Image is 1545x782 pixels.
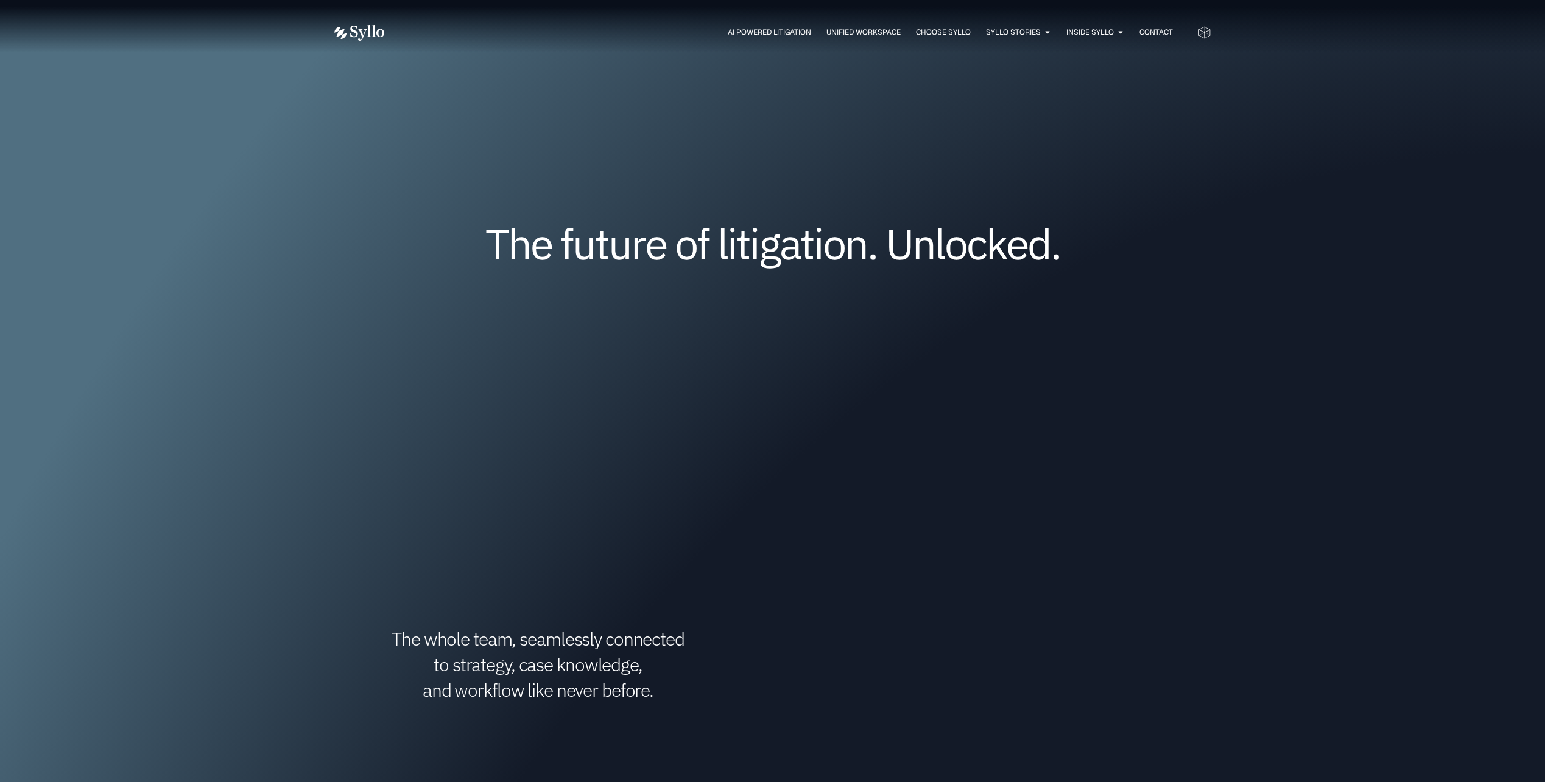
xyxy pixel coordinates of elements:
[409,27,1173,38] div: Menu Toggle
[916,27,971,38] a: Choose Syllo
[1066,27,1114,38] a: Inside Syllo
[826,27,901,38] a: Unified Workspace
[409,27,1173,38] nav: Menu
[986,27,1041,38] a: Syllo Stories
[334,626,742,703] h1: The whole team, seamlessly connected to strategy, case knowledge, and workflow like never before.
[1139,27,1173,38] a: Contact
[334,25,384,41] img: Vector
[407,224,1138,264] h1: The future of litigation. Unlocked.
[728,27,811,38] a: AI Powered Litigation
